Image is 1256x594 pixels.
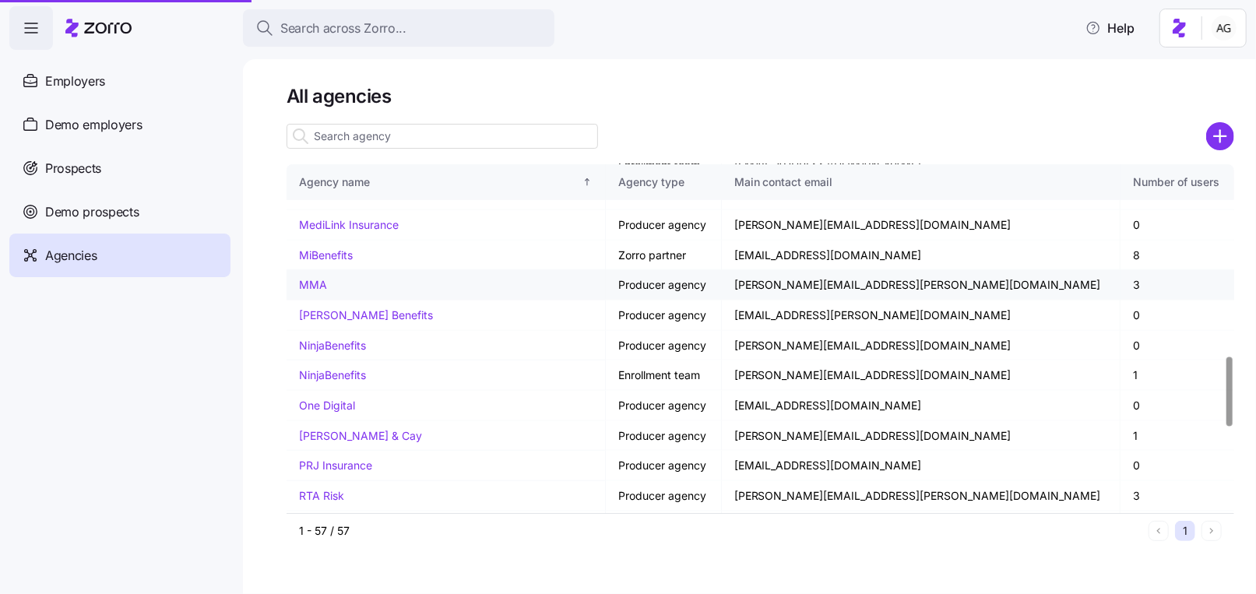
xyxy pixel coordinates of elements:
[606,360,722,391] td: Enrollment team
[582,177,593,188] div: Sorted ascending
[299,174,579,191] div: Agency name
[1175,521,1195,541] button: 1
[299,429,422,442] a: [PERSON_NAME] & Cay
[299,459,372,472] a: PRJ Insurance
[1121,481,1234,511] td: 3
[722,391,1121,421] td: [EMAIL_ADDRESS][DOMAIN_NAME]
[299,523,1142,539] div: 1 - 57 / 57
[1121,391,1234,421] td: 0
[299,248,353,262] a: MiBenefits
[722,241,1121,271] td: [EMAIL_ADDRESS][DOMAIN_NAME]
[1121,331,1234,361] td: 0
[45,72,105,91] span: Employers
[299,368,366,381] a: NinjaBenefits
[45,246,97,265] span: Agencies
[1212,16,1237,40] img: 5fc55c57e0610270ad857448bea2f2d5
[1121,270,1234,301] td: 3
[299,278,327,291] a: MMA
[722,301,1121,331] td: [EMAIL_ADDRESS][PERSON_NAME][DOMAIN_NAME]
[299,339,366,352] a: NinjaBenefits
[1121,360,1234,391] td: 1
[9,59,230,103] a: Employers
[9,190,230,234] a: Demo prospects
[722,511,1121,542] td: [EMAIL_ADDRESS][DOMAIN_NAME]
[722,210,1121,241] td: [PERSON_NAME][EMAIL_ADDRESS][DOMAIN_NAME]
[1121,210,1234,241] td: 0
[299,489,344,502] a: RTA Risk
[1121,421,1234,452] td: 1
[280,19,406,38] span: Search across Zorro...
[734,174,1108,191] div: Main contact email
[1085,19,1135,37] span: Help
[606,241,722,271] td: Zorro partner
[722,360,1121,391] td: [PERSON_NAME][EMAIL_ADDRESS][DOMAIN_NAME]
[606,331,722,361] td: Producer agency
[9,103,230,146] a: Demo employers
[606,451,722,481] td: Producer agency
[1073,12,1147,44] button: Help
[722,270,1121,301] td: [PERSON_NAME][EMAIL_ADDRESS][PERSON_NAME][DOMAIN_NAME]
[722,331,1121,361] td: [PERSON_NAME][EMAIL_ADDRESS][DOMAIN_NAME]
[722,481,1121,511] td: [PERSON_NAME][EMAIL_ADDRESS][PERSON_NAME][DOMAIN_NAME]
[1121,241,1234,271] td: 8
[1206,122,1234,150] svg: add icon
[45,202,139,222] span: Demo prospects
[9,146,230,190] a: Prospects
[45,115,142,135] span: Demo employers
[606,421,722,452] td: Producer agency
[287,124,598,149] input: Search agency
[722,421,1121,452] td: [PERSON_NAME][EMAIL_ADDRESS][DOMAIN_NAME]
[606,481,722,511] td: Producer agency
[1121,511,1234,542] td: 0
[1121,301,1234,331] td: 0
[606,511,722,542] td: Producer agency
[1121,451,1234,481] td: 0
[287,84,1234,108] h1: All agencies
[618,174,709,191] div: Agency type
[606,301,722,331] td: Producer agency
[299,218,399,231] a: MediLink Insurance
[45,159,101,178] span: Prospects
[9,234,230,277] a: Agencies
[606,210,722,241] td: Producer agency
[722,451,1121,481] td: [EMAIL_ADDRESS][DOMAIN_NAME]
[243,9,554,47] button: Search across Zorro...
[1149,521,1169,541] button: Previous page
[1133,174,1222,191] div: Number of users
[606,270,722,301] td: Producer agency
[299,308,433,322] a: [PERSON_NAME] Benefits
[1201,521,1222,541] button: Next page
[287,164,606,200] th: Agency nameSorted ascending
[299,399,355,412] a: One Digital
[606,391,722,421] td: Producer agency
